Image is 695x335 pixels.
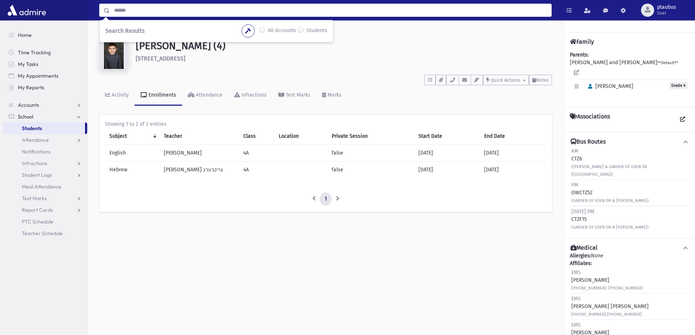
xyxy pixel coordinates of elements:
[159,161,239,178] td: [PERSON_NAME] גרינבערג
[480,128,546,145] th: End Date
[480,145,546,161] td: [DATE]
[182,85,228,106] a: Attendance
[414,128,480,145] th: Start Date
[571,198,649,203] small: (GARDEN OF EDEN DR & [PERSON_NAME])
[284,92,310,98] div: Test Marks
[327,128,414,145] th: Private Session
[414,145,480,161] td: [DATE]
[194,92,223,98] div: Attendance
[491,77,520,83] span: Quick Actions
[3,70,87,82] a: My Appointments
[147,92,176,98] div: Enrollments
[316,85,347,106] a: Marks
[3,47,87,58] a: Time Tracking
[22,207,53,213] span: Report Cards
[570,51,689,101] div: [PERSON_NAME] and [PERSON_NAME]
[18,49,51,56] span: Time Tracking
[105,27,144,34] span: Search Results
[105,161,159,178] td: Hebrew
[6,3,48,17] img: AdmirePro
[136,55,552,62] h6: [STREET_ADDRESS]
[18,84,44,91] span: My Reports
[99,30,126,36] a: Students
[657,10,676,16] span: User
[3,111,87,122] a: School
[571,181,649,204] div: OWCTZ52
[306,27,327,35] label: Students
[320,192,332,206] a: 1
[105,145,159,161] td: English
[3,122,85,134] a: Students
[105,120,546,128] div: Showing 1 to 2 of 2 entries
[570,138,689,146] button: Bus Routes
[99,85,135,106] a: Activity
[571,269,581,276] span: EMS
[571,312,642,317] small: [PHONE_NUMBER];[PHONE_NUMBER]
[571,322,581,328] span: EMS
[3,227,87,239] a: Teacher Schedule
[657,4,676,10] span: ptaubus
[110,92,129,98] div: Activity
[571,244,598,252] h4: Medical
[529,75,552,85] button: Notes
[327,161,414,178] td: false
[570,52,588,58] b: Parents:
[483,75,529,85] button: Quick Actions
[3,99,87,111] a: Accounts
[571,295,649,318] div: [PERSON_NAME] [PERSON_NAME]
[22,148,51,155] span: Notifications
[22,218,53,225] span: PTC Schedule
[3,169,87,181] a: Student Logs
[585,83,633,89] span: [PERSON_NAME]
[570,244,689,252] button: Medical
[570,38,594,45] h4: Family
[239,161,274,178] td: 4A
[239,145,274,161] td: 4A
[3,216,87,227] a: PTC Schedule
[571,148,578,154] span: AM
[18,32,32,38] span: Home
[22,160,47,167] span: Infractions
[3,58,87,70] a: My Tasks
[3,82,87,93] a: My Reports
[22,230,63,237] span: Teacher Schedule
[22,195,47,202] span: Test Marks
[570,253,591,259] b: Allergies:
[676,113,689,126] a: View all Associations
[571,182,578,188] span: PM
[571,164,647,177] small: ([PERSON_NAME] & GARDEN OF EDEN DR ([GEOGRAPHIC_DATA]))
[18,61,38,67] span: My Tasks
[228,85,273,106] a: Infractions
[571,209,594,215] span: [DATE] PM
[22,172,52,178] span: Student Logs
[274,128,328,145] th: Location
[570,260,592,266] b: Affiliates:
[99,29,126,40] nav: breadcrumb
[22,137,49,143] span: Attendance
[669,82,688,89] span: Grade 4
[105,128,159,145] th: Subject
[480,161,546,178] td: [DATE]
[570,113,610,126] h4: Associations
[3,192,87,204] a: Test Marks
[571,269,643,292] div: [PERSON_NAME]
[18,113,33,120] span: School
[18,73,58,79] span: My Appointments
[3,29,87,41] a: Home
[536,77,549,83] span: Notes
[268,27,296,35] label: All Accounts
[3,146,87,157] a: Notifications
[240,92,267,98] div: Infractions
[571,208,649,231] div: CTZF15
[273,85,316,106] a: Test Marks
[22,183,61,190] span: Meal Attendance
[571,147,688,178] div: CTZ6
[571,138,606,146] h4: Bus Routes
[3,204,87,216] a: Report Cards
[136,40,552,52] h1: [PERSON_NAME] (4)
[571,296,581,302] span: EMS
[414,161,480,178] td: [DATE]
[159,145,239,161] td: [PERSON_NAME]
[327,145,414,161] td: false
[18,102,39,108] span: Accounts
